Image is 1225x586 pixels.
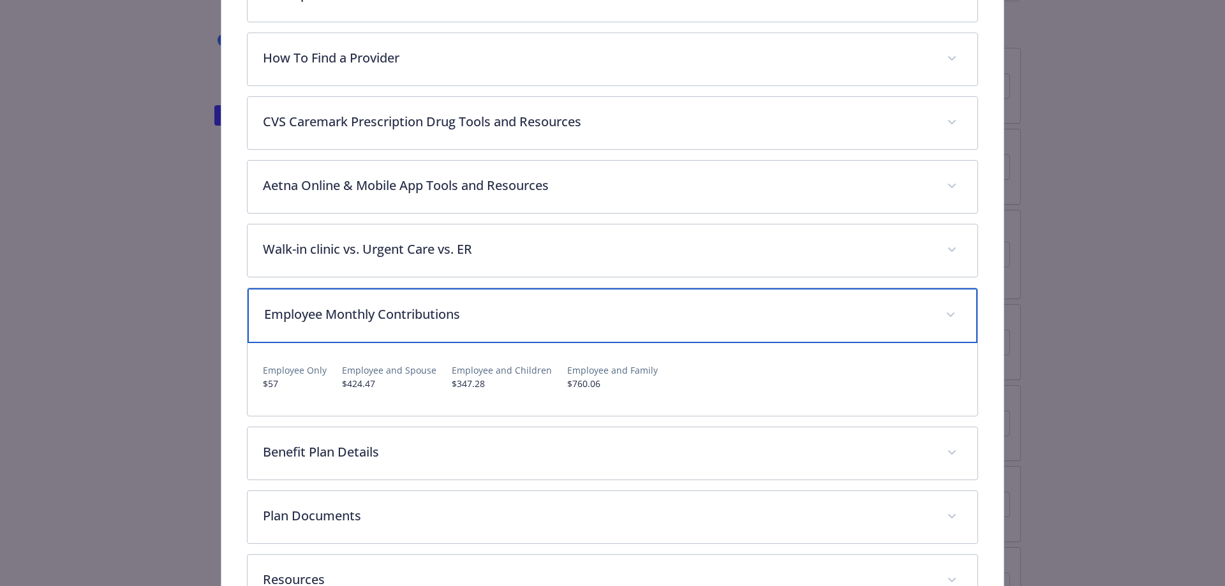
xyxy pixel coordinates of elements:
[248,33,978,85] div: How To Find a Provider
[263,443,932,462] p: Benefit Plan Details
[264,305,931,324] p: Employee Monthly Contributions
[248,491,978,543] div: Plan Documents
[263,377,327,390] p: $57
[263,363,327,377] p: Employee Only
[263,112,932,131] p: CVS Caremark Prescription Drug Tools and Resources
[452,363,552,377] p: Employee and Children
[567,377,658,390] p: $760.06
[342,363,436,377] p: Employee and Spouse
[248,97,978,149] div: CVS Caremark Prescription Drug Tools and Resources
[263,48,932,68] p: How To Find a Provider
[567,363,658,377] p: Employee and Family
[248,427,978,480] div: Benefit Plan Details
[248,224,978,277] div: Walk-in clinic vs. Urgent Care vs. ER
[263,240,932,259] p: Walk-in clinic vs. Urgent Care vs. ER
[342,377,436,390] p: $424.47
[248,343,978,416] div: Employee Monthly Contributions
[263,506,932,525] p: Plan Documents
[263,176,932,195] p: Aetna Online & Mobile App Tools and Resources
[248,288,978,343] div: Employee Monthly Contributions
[452,377,552,390] p: $347.28
[248,161,978,213] div: Aetna Online & Mobile App Tools and Resources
